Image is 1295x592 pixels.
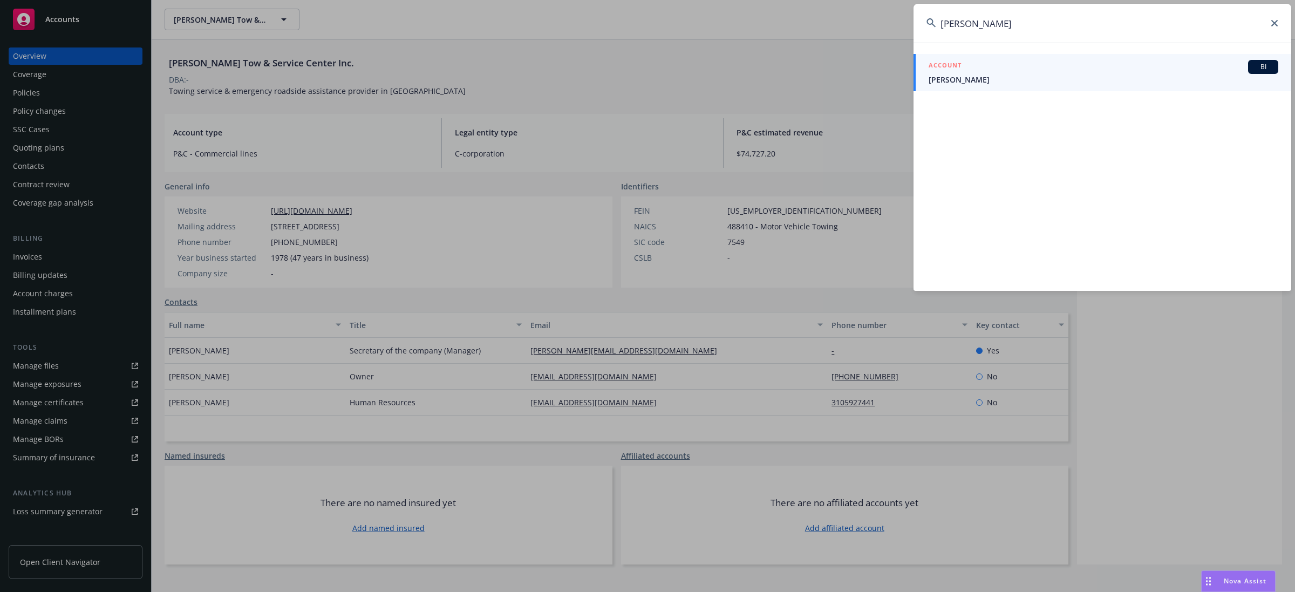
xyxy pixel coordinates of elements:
[929,60,962,73] h5: ACCOUNT
[1224,576,1266,586] span: Nova Assist
[1252,62,1274,72] span: BI
[914,4,1291,43] input: Search...
[1202,571,1215,591] div: Drag to move
[1201,570,1276,592] button: Nova Assist
[914,54,1291,91] a: ACCOUNTBI[PERSON_NAME]
[929,74,1278,85] span: [PERSON_NAME]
